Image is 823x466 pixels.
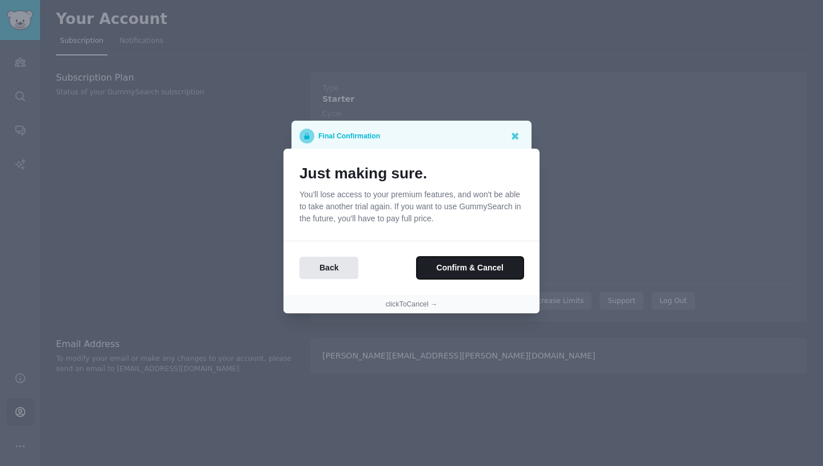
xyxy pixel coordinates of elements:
[299,257,358,279] button: Back
[318,129,380,144] p: Final Confirmation
[417,257,524,279] button: Confirm & Cancel
[386,300,438,310] button: clickToCancel →
[299,189,524,225] p: You'll lose access to your premium features, and won't be able to take another trial again. If yo...
[299,165,524,183] h1: Just making sure.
